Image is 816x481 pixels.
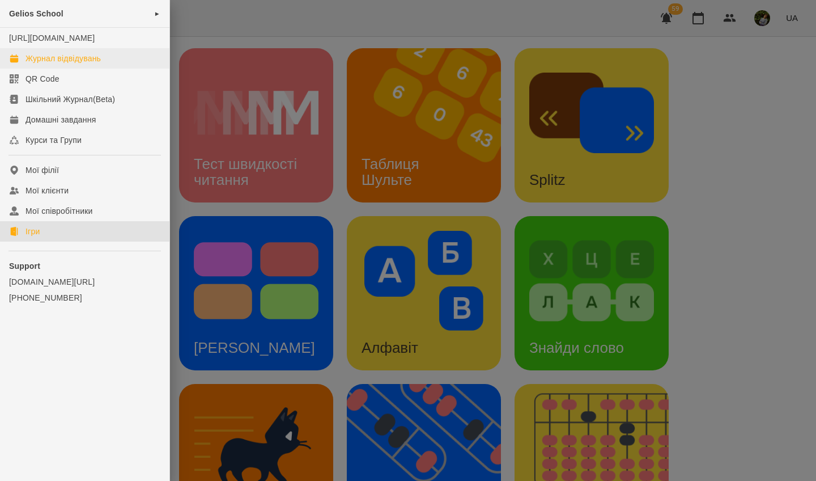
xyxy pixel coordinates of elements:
a: [PHONE_NUMBER] [9,292,160,303]
p: Support [9,260,160,272]
a: [URL][DOMAIN_NAME] [9,33,95,43]
div: Мої клієнти [25,185,69,196]
div: Курси та Групи [25,134,82,146]
a: [DOMAIN_NAME][URL] [9,276,160,288]
div: Ігри [25,226,40,237]
span: Gelios School [9,9,63,18]
div: Шкільний Журнал(Beta) [25,94,115,105]
div: Мої філії [25,164,59,176]
div: QR Code [25,73,59,85]
div: Журнал відвідувань [25,53,101,64]
span: ► [154,9,160,18]
div: Мої співробітники [25,205,93,217]
div: Домашні завдання [25,114,96,125]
